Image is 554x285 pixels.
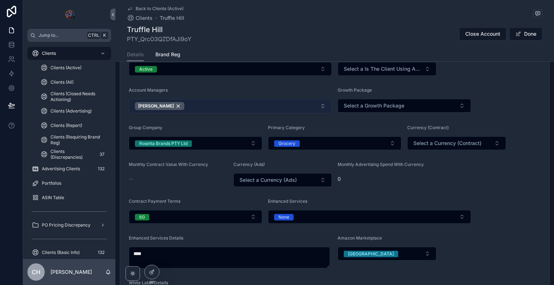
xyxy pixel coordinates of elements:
[50,108,92,114] span: Clients (Advertising)
[268,198,307,204] span: Enhanced Services
[127,25,192,35] h1: Truffle Hill
[50,149,94,160] span: Clients (Discrepancies)
[127,6,184,12] a: Back to Clients (Active)
[338,62,436,76] button: Select Button
[129,62,332,76] button: Select Button
[27,29,111,42] button: Jump to...CtrlK
[27,162,111,175] a: Advertising Clients132
[42,166,80,172] span: Advertising Clients
[102,32,107,38] span: K
[268,136,401,150] button: Select Button
[36,90,111,103] a: Clients (Closed Needs Actioning)
[36,133,111,146] a: Clients (Requiring Brand Reg)
[138,103,174,109] span: [PERSON_NAME]
[129,136,262,150] button: Select Button
[139,140,188,147] div: Rosetta Brands PTY Ltd
[139,214,145,220] div: 60
[27,246,111,259] a: Clients (Basic Info)132
[127,48,144,62] a: Details
[42,195,64,201] span: ASIN Table
[42,180,61,186] span: Portfolios
[407,125,449,130] span: Currency (Contract)
[465,30,500,38] span: Close Account
[459,27,506,40] button: Close Account
[268,125,305,130] span: Primary Category
[338,247,436,260] button: Select Button
[129,175,133,183] span: --
[344,102,404,109] span: Select a Growth Package
[36,105,111,118] a: Clients (Advertising)
[23,42,115,259] div: scrollable content
[348,251,394,257] div: [GEOGRAPHIC_DATA]
[278,140,295,147] div: Grocery
[278,214,289,220] div: None
[129,99,332,113] button: Select Button
[155,48,180,62] a: Brand Reg
[27,191,111,204] a: ASIN Table
[127,51,144,58] span: Details
[127,14,153,22] a: Clients
[233,162,265,167] span: Currency (Ads)
[63,9,75,20] img: App logo
[50,65,82,71] span: Clients (Active)
[42,51,56,56] span: Clients
[274,213,294,220] button: Unselect NONE
[129,210,262,224] button: Select Button
[129,87,168,93] span: Account Managers
[27,177,111,190] a: Portfolios
[50,134,104,146] span: Clients (Requiring Brand Reg)
[268,210,471,224] button: Select Button
[50,123,82,128] span: Clients (Report)
[36,119,111,132] a: Clients (Report)
[27,47,111,60] a: Clients
[39,32,84,38] span: Jump to...
[27,219,111,232] a: PO Pricing Discrepancy
[36,76,111,89] a: Clients (All)
[239,176,297,184] span: Select a Currency (Ads)
[96,165,107,173] div: 132
[344,65,422,73] span: Select a Is The Client Using Amazon Freight?
[50,91,104,102] span: Clients (Closed Needs Actioning)
[129,198,180,204] span: Contract Payment Terms
[136,6,184,12] span: Back to Clients (Active)
[136,14,153,22] span: Clients
[50,79,74,85] span: Clients (All)
[338,87,372,93] span: Growth Package
[338,99,471,113] button: Select Button
[155,51,180,58] span: Brand Reg
[36,148,111,161] a: Clients (Discrepancies)37
[233,173,332,187] button: Select Button
[129,125,162,130] span: Group Company
[36,61,111,74] a: Clients (Active)
[160,14,184,22] a: Truffle Hill
[413,140,482,147] span: Select a Currency (Contract)
[96,248,107,257] div: 132
[135,102,184,110] button: Unselect 12
[139,66,153,73] div: Active
[127,35,192,43] span: PTY_QrcO3QZDfAJi9oY
[129,162,208,167] span: Monthly Contract Value With Currency
[338,175,436,183] span: 0
[50,268,92,276] p: [PERSON_NAME]
[87,32,100,39] span: Ctrl
[509,27,542,40] button: Done
[97,150,107,159] div: 37
[338,162,424,167] span: Monthly Advertising Spend With Currency
[42,222,91,228] span: PO Pricing Discrepancy
[407,136,506,150] button: Select Button
[32,268,40,276] span: CH
[42,250,80,255] span: Clients (Basic Info)
[338,235,382,241] span: Amazon Marketplace
[129,235,183,241] span: Enhanced Services Details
